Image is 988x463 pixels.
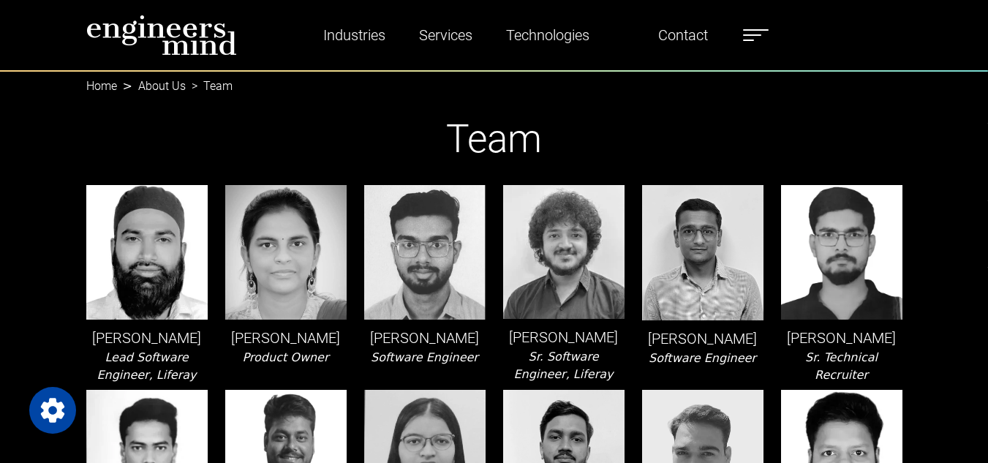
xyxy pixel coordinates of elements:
[649,351,756,365] i: Software Engineer
[86,185,208,320] img: leader-img
[805,350,878,382] i: Sr. Technical Recruiter
[503,326,625,348] p: [PERSON_NAME]
[513,350,613,381] i: Sr. Software Engineer, Liferay
[503,185,625,319] img: leader-img
[186,78,233,95] li: Team
[371,350,478,364] i: Software Engineer
[225,327,347,349] p: [PERSON_NAME]
[364,185,486,320] img: leader-img
[138,79,186,93] a: About Us
[86,327,208,349] p: [PERSON_NAME]
[642,328,763,350] p: [PERSON_NAME]
[642,185,763,320] img: leader-img
[86,116,902,163] h1: Team
[86,79,117,93] a: Home
[413,18,478,52] a: Services
[781,185,902,320] img: leader-img
[652,18,714,52] a: Contact
[97,350,196,382] i: Lead Software Engineer, Liferay
[500,18,595,52] a: Technologies
[364,327,486,349] p: [PERSON_NAME]
[781,327,902,349] p: [PERSON_NAME]
[317,18,391,52] a: Industries
[242,350,328,364] i: Product Owner
[86,70,902,88] nav: breadcrumb
[86,15,237,56] img: logo
[225,185,347,320] img: leader-img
